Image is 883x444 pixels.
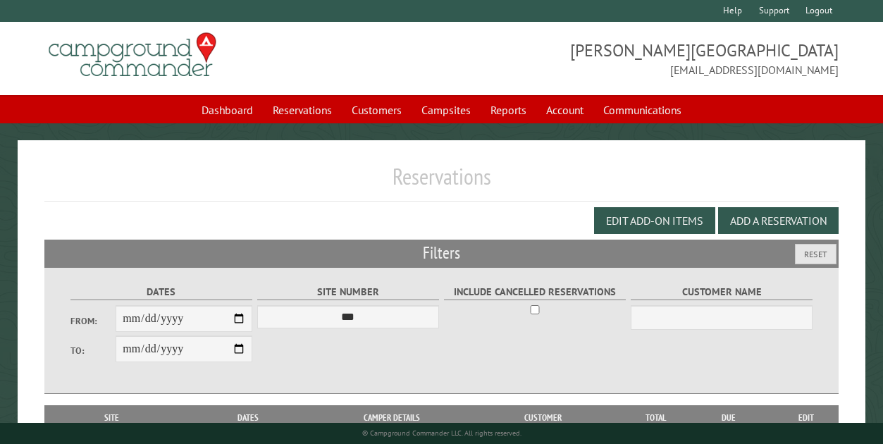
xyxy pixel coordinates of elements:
label: To: [70,344,116,357]
th: Total [627,405,684,430]
h2: Filters [44,240,839,266]
label: Include Cancelled Reservations [444,284,626,300]
a: Customers [343,97,410,123]
button: Edit Add-on Items [594,207,715,234]
label: Dates [70,284,253,300]
th: Due [684,405,773,430]
label: From: [70,314,116,328]
button: Reset [795,244,836,264]
a: Reservations [264,97,340,123]
a: Account [538,97,592,123]
label: Customer Name [631,284,813,300]
label: Site Number [257,284,440,300]
a: Dashboard [193,97,261,123]
h1: Reservations [44,163,839,202]
a: Communications [595,97,690,123]
small: © Campground Commander LLC. All rights reserved. [362,428,521,438]
th: Camper Details [325,405,458,430]
th: Edit [773,405,839,430]
th: Site [51,405,172,430]
a: Campsites [413,97,479,123]
img: Campground Commander [44,27,221,82]
span: [PERSON_NAME][GEOGRAPHIC_DATA] [EMAIL_ADDRESS][DOMAIN_NAME] [442,39,839,78]
a: Reports [482,97,535,123]
th: Customer [458,405,627,430]
button: Add a Reservation [718,207,839,234]
th: Dates [172,405,326,430]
